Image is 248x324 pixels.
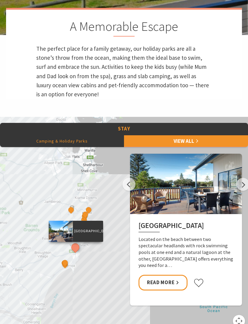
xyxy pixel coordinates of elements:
[122,178,135,191] button: Previous
[67,206,75,214] button: See detail about Cicada Luxury Camping
[61,261,69,268] button: See detail about Seven Mile Beach Holiday Park
[139,236,233,269] p: Located on the beach between two spectacular headlands with rock swimming pools at one end and a ...
[61,259,69,267] button: See detail about Discovery Parks - Gerroa
[139,275,188,291] a: Read More
[124,135,248,147] a: View All
[36,44,212,99] p: The perfect place for a family getaway, our holiday parks are all a stone’s throw from the ocean,...
[73,228,103,234] p: [GEOGRAPHIC_DATA]
[36,19,212,37] h2: A Memorable Escape
[81,210,89,218] button: See detail about Surf Beach Holiday Park
[194,278,204,287] button: Click to favourite Werri Beach Holiday Park
[70,242,81,253] button: See detail about Werri Beach Holiday Park
[85,206,93,214] button: See detail about Kiama Harbour Cabins
[139,221,233,232] h2: [GEOGRAPHIC_DATA]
